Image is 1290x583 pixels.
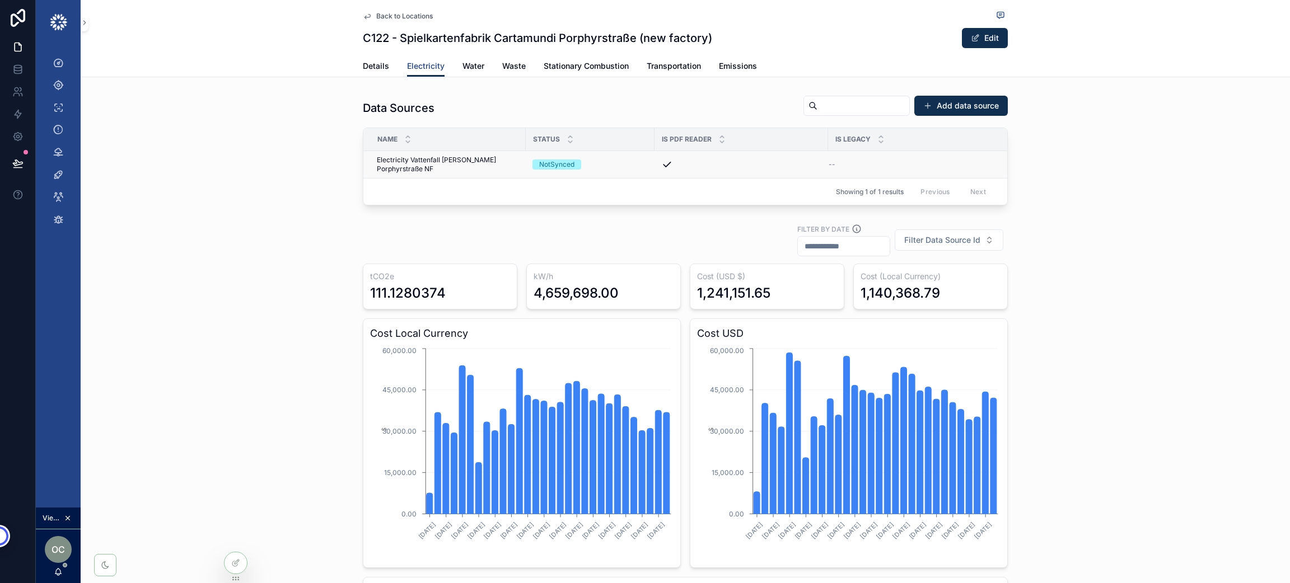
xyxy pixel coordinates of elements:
span: Details [363,60,389,72]
tspan: 60,000.00 [710,346,744,355]
span: Back to Locations [376,12,433,21]
tspan: 15,000.00 [384,468,417,477]
label: Filter by Date [797,224,849,234]
a: Electricity [407,56,445,77]
text: [DATE] [646,520,666,540]
text: [DATE] [629,520,649,540]
button: Edit [962,28,1008,48]
tspan: 45,000.00 [382,385,417,394]
text: [DATE] [613,520,633,540]
text: [DATE] [908,520,928,540]
span: OC [52,543,65,556]
div: 111.1280374 [370,284,446,302]
text: [DATE] [826,520,846,540]
h3: kW/h [534,271,674,282]
text: [DATE] [858,520,878,540]
text: [DATE] [531,520,551,540]
text: [DATE] [891,520,912,540]
a: Waste [502,56,526,78]
text: [DATE] [466,520,486,540]
h3: Cost Local Currency [370,326,674,341]
h1: Data Sources [363,100,434,116]
tspan: 30,000.00 [710,427,744,435]
text: [DATE] [842,520,862,540]
button: Add data source [914,96,1008,116]
h1: C122 - Spielkartenfabrik Cartamundi Porphyrstraße (new factory) [363,30,712,46]
span: Emissions [719,60,757,72]
text: [DATE] [581,520,601,540]
tspan: 0.00 [401,510,417,518]
text: [DATE] [515,520,535,540]
text: [DATE] [940,520,960,540]
text: [DATE] [744,520,764,540]
a: Details [363,56,389,78]
span: Filter Data Source Id [904,234,980,246]
img: App logo [49,13,68,31]
tspan: $ [380,427,388,431]
span: Showing 1 of 1 results [836,187,904,196]
span: Viewing as [PERSON_NAME] [43,514,62,523]
div: scrollable content [36,45,81,244]
a: Electricity Vattenfall [PERSON_NAME] Porphyrstraße NF [377,156,519,173]
text: [DATE] [875,520,895,540]
h3: tCO2e [370,271,510,282]
span: Status [533,135,560,144]
a: Water [462,56,484,78]
tspan: $ [707,427,715,431]
text: [DATE] [450,520,470,540]
text: [DATE] [499,520,519,540]
tspan: 30,000.00 [382,427,417,435]
div: 1,140,368.79 [861,284,940,302]
span: Waste [502,60,526,72]
tspan: 0.00 [729,510,744,518]
h3: Cost USD [697,326,1001,341]
div: 1,241,151.65 [697,284,770,302]
a: Transportation [647,56,701,78]
text: [DATE] [793,520,814,540]
h3: Cost (Local Currency) [861,271,1001,282]
div: NotSynced [539,159,574,170]
span: Water [462,60,484,72]
text: [DATE] [433,520,454,540]
tspan: 60,000.00 [382,346,417,355]
span: Is Legacy [835,135,871,144]
text: [DATE] [564,520,585,540]
span: Is PDF Reader [662,135,712,144]
text: [DATE] [973,520,993,540]
a: -- [829,160,1002,169]
div: chart [697,346,1001,561]
a: Stationary Combustion [544,56,629,78]
span: Name [377,135,398,144]
text: [DATE] [924,520,944,540]
text: [DATE] [483,520,503,540]
tspan: 45,000.00 [710,385,744,394]
text: [DATE] [417,520,437,540]
text: [DATE] [597,520,617,540]
text: [DATE] [956,520,976,540]
text: [DATE] [760,520,780,540]
span: Stationary Combustion [544,60,629,72]
span: Transportation [647,60,701,72]
div: chart [370,346,674,561]
div: 4,659,698.00 [534,284,619,302]
text: [DATE] [777,520,797,540]
h3: Cost (USD $) [697,271,837,282]
span: -- [829,160,835,169]
text: [DATE] [548,520,568,540]
a: NotSynced [532,159,648,170]
span: Electricity [407,60,445,72]
a: Emissions [719,56,757,78]
button: Select Button [895,229,1003,251]
text: [DATE] [810,520,830,540]
a: Back to Locations [363,12,433,21]
tspan: 15,000.00 [712,468,744,477]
